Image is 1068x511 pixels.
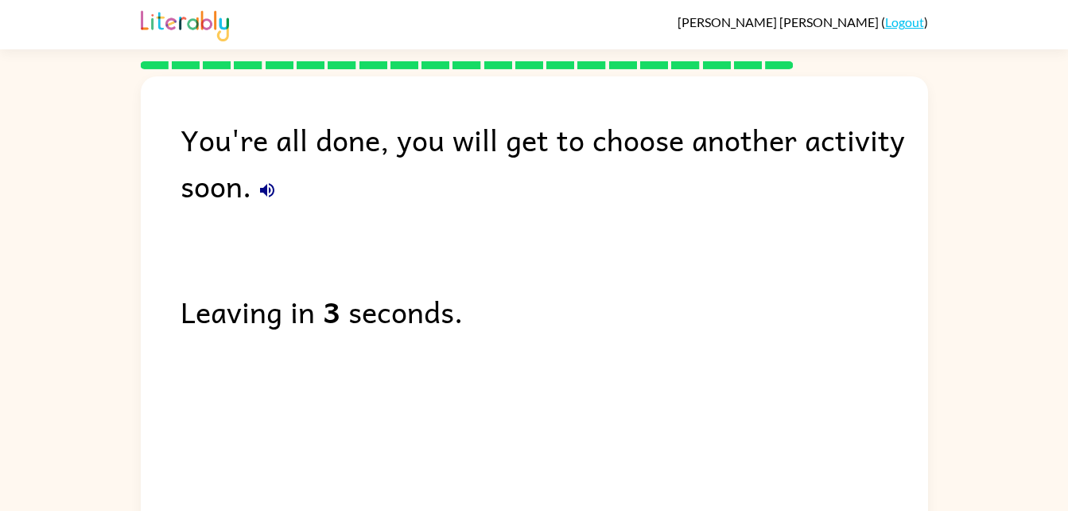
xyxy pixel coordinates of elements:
[323,288,340,334] b: 3
[141,6,229,41] img: Literably
[181,116,928,209] div: You're all done, you will get to choose another activity soon.
[885,14,924,29] a: Logout
[678,14,928,29] div: ( )
[181,288,928,334] div: Leaving in seconds.
[678,14,881,29] span: [PERSON_NAME] [PERSON_NAME]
